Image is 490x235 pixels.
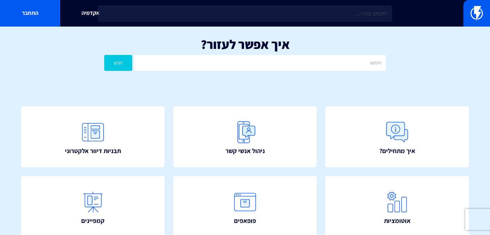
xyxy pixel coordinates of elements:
[21,106,165,167] a: תבניות דיוור אלקטרוני
[81,216,105,225] span: קמפיינים
[11,37,479,51] h1: איך אפשר לעזור?
[225,146,265,156] span: ניהול אנשי קשר
[325,106,469,167] a: איך מתחילים?
[134,55,385,71] input: חיפוש
[379,146,415,156] span: איך מתחילים?
[98,5,392,22] input: חיפוש מהיר...
[234,216,256,225] span: פופאפים
[173,106,317,167] a: ניהול אנשי קשר
[104,55,132,71] button: חפש
[65,146,121,156] span: תבניות דיוור אלקטרוני
[384,216,411,225] span: אוטומציות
